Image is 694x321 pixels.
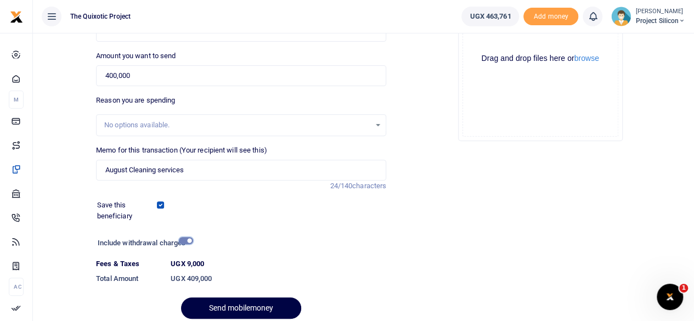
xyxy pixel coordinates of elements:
label: Save this beneficiary [97,200,159,221]
li: Wallet ballance [457,7,523,26]
button: browse [574,54,599,62]
div: No options available. [104,120,370,131]
button: Send mobilemoney [181,297,301,319]
small: [PERSON_NAME] [635,7,685,16]
img: logo-small [10,10,23,24]
h6: UGX 409,000 [171,274,386,283]
a: Add money [523,12,578,20]
span: Project Silicon [635,16,685,26]
iframe: Intercom live chat [657,284,683,310]
a: UGX 463,761 [461,7,519,26]
a: profile-user [PERSON_NAME] Project Silicon [611,7,685,26]
span: UGX 463,761 [470,11,511,22]
input: Enter extra information [96,160,386,181]
label: Reason you are spending [96,95,175,106]
label: UGX 9,000 [171,258,204,269]
a: logo-small logo-large logo-large [10,12,23,20]
label: Amount you want to send [96,50,176,61]
li: Ac [9,278,24,296]
h6: Include withdrawal charges [98,239,188,247]
dt: Fees & Taxes [92,258,166,269]
div: Drag and drop files here or [463,53,618,64]
img: profile-user [611,7,631,26]
span: characters [352,182,386,190]
input: UGX [96,65,386,86]
h6: Total Amount [96,274,162,283]
span: 1 [679,284,688,292]
li: Toup your wallet [523,8,578,26]
span: Add money [523,8,578,26]
label: Memo for this transaction (Your recipient will see this) [96,145,267,156]
li: M [9,91,24,109]
span: 24/140 [330,182,352,190]
span: The Quixotic Project [66,12,135,21]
